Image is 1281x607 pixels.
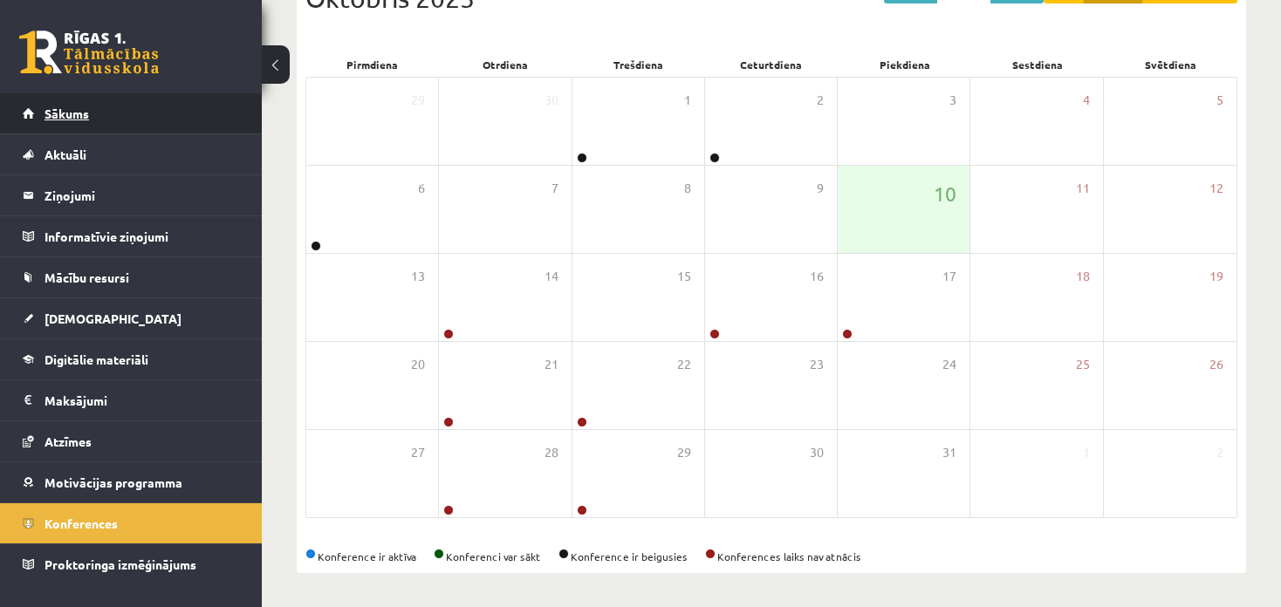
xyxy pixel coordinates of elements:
[705,52,839,77] div: Ceturtdiena
[677,267,691,286] span: 15
[572,52,705,77] div: Trešdiena
[45,380,240,420] legend: Maksājumi
[411,355,425,374] span: 20
[1216,91,1223,110] span: 5
[1216,443,1223,462] span: 2
[545,267,558,286] span: 14
[1076,179,1090,198] span: 11
[45,269,129,285] span: Mācību resursi
[545,91,558,110] span: 30
[934,179,956,208] span: 10
[45,147,86,162] span: Aktuāli
[677,355,691,374] span: 22
[817,91,824,110] span: 2
[23,339,240,379] a: Digitālie materiāli
[684,91,691,110] span: 1
[677,443,691,462] span: 29
[411,267,425,286] span: 13
[23,544,240,584] a: Proktoringa izmēģinājums
[1083,91,1090,110] span: 4
[551,179,558,198] span: 7
[23,421,240,461] a: Atzīmes
[45,515,118,531] span: Konferences
[45,351,148,367] span: Digitālie materiāli
[23,503,240,543] a: Konferences
[810,355,824,374] span: 23
[45,106,89,121] span: Sākums
[545,355,558,374] span: 21
[45,556,196,572] span: Proktoringa izmēģinājums
[23,134,240,174] a: Aktuāli
[1209,179,1223,198] span: 12
[45,433,92,449] span: Atzīmes
[1083,443,1090,462] span: 1
[942,267,956,286] span: 17
[45,474,182,490] span: Motivācijas programma
[411,91,425,110] span: 29
[411,443,425,462] span: 27
[305,549,1237,564] div: Konference ir aktīva Konferenci var sākt Konference ir beigusies Konferences laiks nav atnācis
[942,443,956,462] span: 31
[971,52,1105,77] div: Sestdiena
[23,257,240,297] a: Mācību resursi
[23,462,240,502] a: Motivācijas programma
[949,91,956,110] span: 3
[942,355,956,374] span: 24
[684,179,691,198] span: 8
[19,31,159,74] a: Rīgas 1. Tālmācības vidusskola
[838,52,971,77] div: Piekdiena
[305,52,439,77] div: Pirmdiena
[45,310,182,326] span: [DEMOGRAPHIC_DATA]
[810,443,824,462] span: 30
[1209,267,1223,286] span: 19
[23,175,240,215] a: Ziņojumi
[23,93,240,133] a: Sākums
[1104,52,1237,77] div: Svētdiena
[1076,267,1090,286] span: 18
[418,179,425,198] span: 6
[23,380,240,420] a: Maksājumi
[23,216,240,256] a: Informatīvie ziņojumi
[45,175,240,215] legend: Ziņojumi
[1076,355,1090,374] span: 25
[810,267,824,286] span: 16
[23,298,240,338] a: [DEMOGRAPHIC_DATA]
[545,443,558,462] span: 28
[1209,355,1223,374] span: 26
[45,216,240,256] legend: Informatīvie ziņojumi
[817,179,824,198] span: 9
[439,52,572,77] div: Otrdiena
